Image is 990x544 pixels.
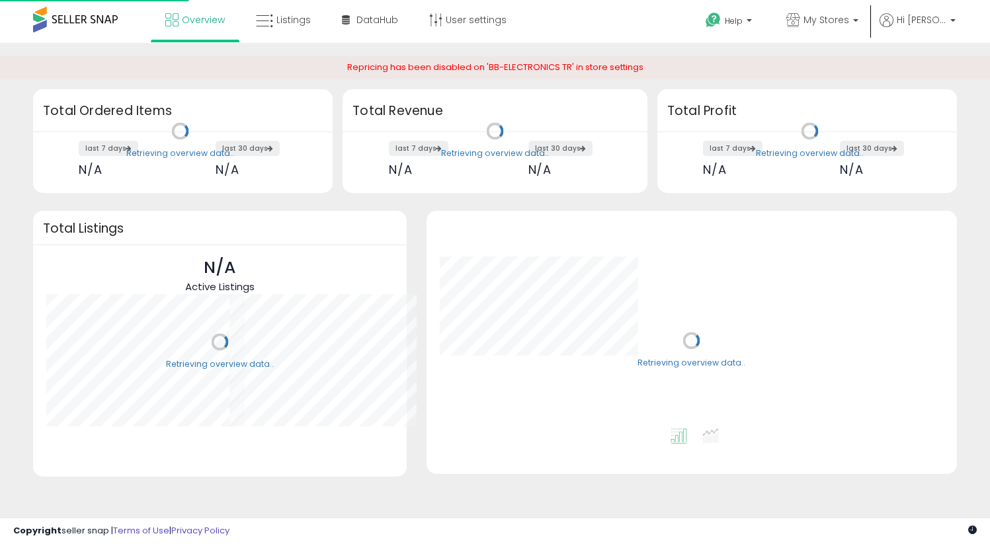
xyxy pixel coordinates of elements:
span: Overview [182,13,225,26]
a: Privacy Policy [171,524,229,537]
div: seller snap | | [13,525,229,537]
a: Hi [PERSON_NAME] [880,13,956,43]
a: Terms of Use [113,524,169,537]
a: Help [695,2,765,43]
i: Get Help [705,12,722,28]
div: Retrieving overview data.. [166,358,274,370]
div: Retrieving overview data.. [756,147,864,159]
span: My Stores [804,13,849,26]
div: Retrieving overview data.. [441,147,549,159]
strong: Copyright [13,524,62,537]
div: Retrieving overview data.. [638,357,745,369]
span: Repricing has been disabled on 'BB-ELECTRONICS TR' in store settings [347,61,643,73]
div: Retrieving overview data.. [126,147,234,159]
span: DataHub [356,13,398,26]
span: Listings [276,13,311,26]
span: Hi [PERSON_NAME] [897,13,946,26]
span: Help [725,15,743,26]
